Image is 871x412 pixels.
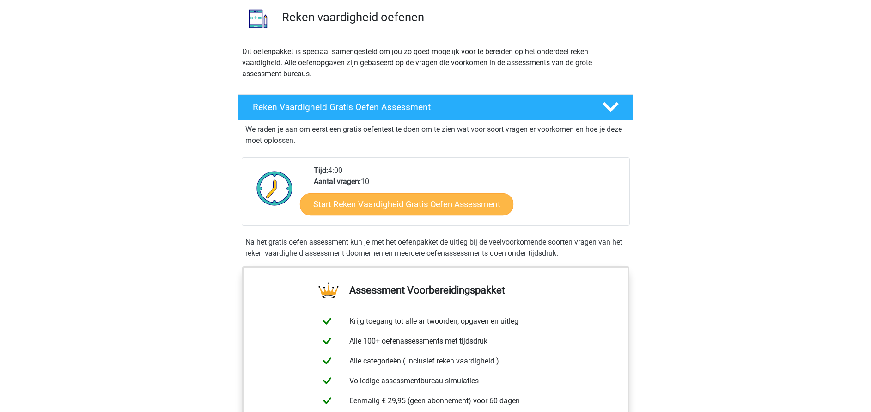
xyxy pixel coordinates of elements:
[253,102,587,112] h4: Reken Vaardigheid Gratis Oefen Assessment
[234,94,637,120] a: Reken Vaardigheid Gratis Oefen Assessment
[307,165,629,225] div: 4:00 10
[300,193,513,215] a: Start Reken Vaardigheid Gratis Oefen Assessment
[242,46,629,80] p: Dit oefenpakket is speciaal samengesteld om jou zo goed mogelijk voor te bereiden op het onderdee...
[245,124,626,146] p: We raden je aan om eerst een gratis oefentest te doen om te zien wat voor soort vragen er voorkom...
[242,237,630,259] div: Na het gratis oefen assessment kun je met het oefenpakket de uitleg bij de veelvoorkomende soorte...
[314,166,328,175] b: Tijd:
[282,10,626,25] h3: Reken vaardigheid oefenen
[314,177,361,186] b: Aantal vragen:
[251,165,298,211] img: Klok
